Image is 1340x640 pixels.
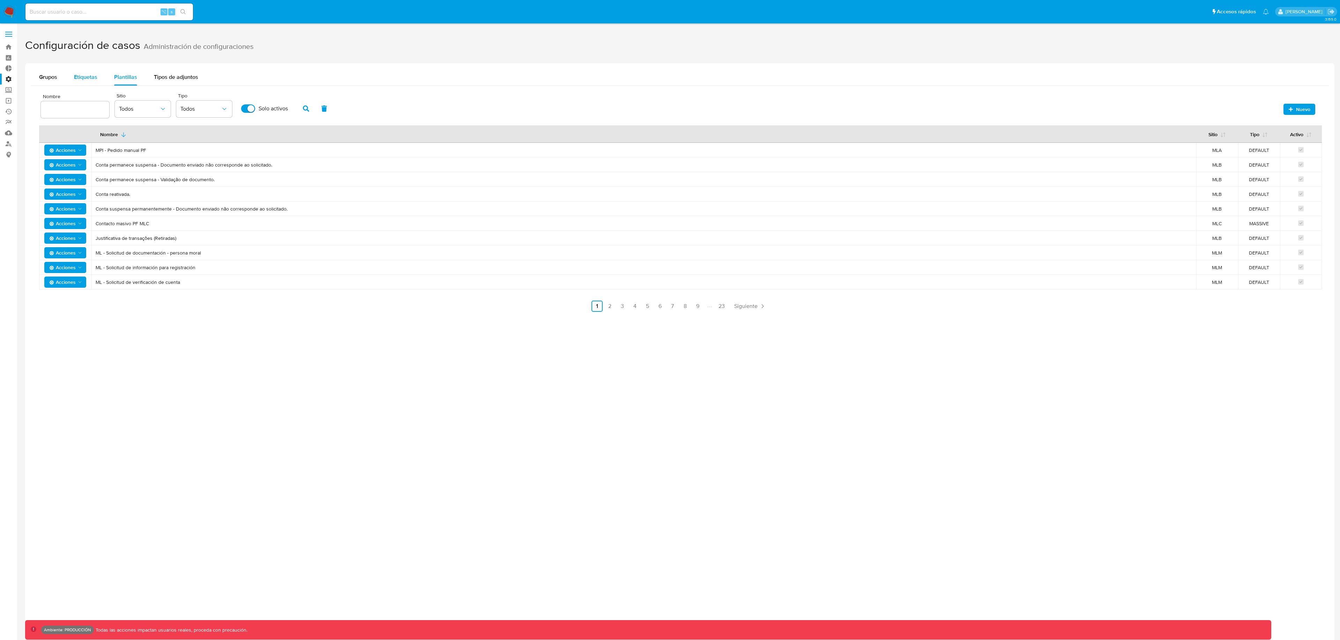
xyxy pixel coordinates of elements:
[1217,8,1256,15] span: Accesos rápidos
[94,627,247,633] p: Todas las acciones impactan usuarios reales, proceda con precaución.
[1286,8,1325,15] p: leandrojossue.ramirez@mercadolibre.com.co
[171,8,173,15] span: s
[44,628,91,631] p: Ambiente: PRODUCCIÓN
[1327,8,1335,15] a: Salir
[176,7,190,17] button: search-icon
[161,8,166,15] span: ⌥
[25,7,193,16] input: Buscar usuario o caso...
[1263,9,1269,15] a: Notificaciones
